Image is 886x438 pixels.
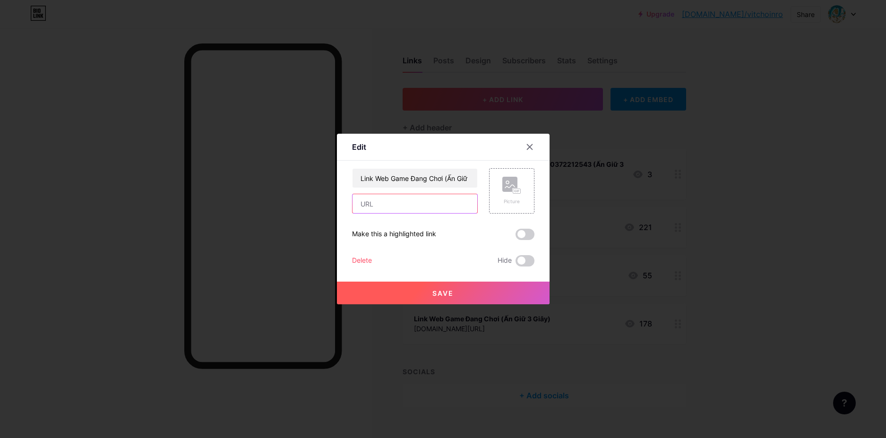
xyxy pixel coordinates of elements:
[502,198,521,205] div: Picture
[352,255,372,266] div: Delete
[353,194,477,213] input: URL
[353,169,477,188] input: Title
[352,141,366,153] div: Edit
[352,229,436,240] div: Make this a highlighted link
[498,255,512,266] span: Hide
[432,289,454,297] span: Save
[337,282,550,304] button: Save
